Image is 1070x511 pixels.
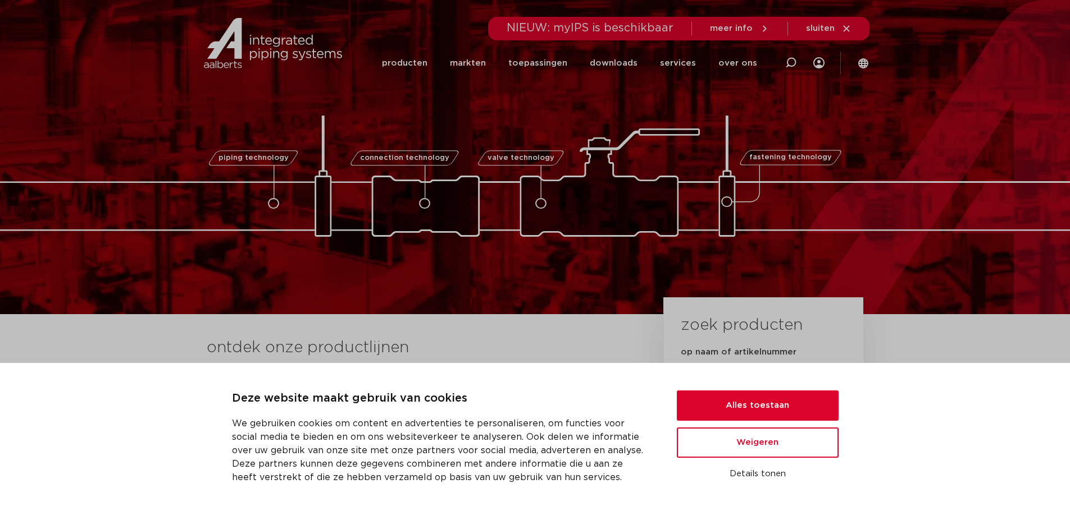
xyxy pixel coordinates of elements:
p: We gebruiken cookies om content en advertenties te personaliseren, om functies voor social media ... [232,417,650,484]
a: services [660,40,696,86]
div: my IPS [813,40,825,86]
h3: ontdek onze productlijnen [207,337,626,359]
a: sluiten [806,24,852,34]
span: NIEUW: myIPS is beschikbaar [507,22,673,34]
span: piping technology [218,154,289,162]
span: valve technology [488,154,554,162]
button: Details tonen [677,464,839,484]
a: producten [382,40,427,86]
a: toepassingen [508,40,567,86]
nav: Menu [382,40,757,86]
a: markten [450,40,486,86]
button: Alles toestaan [677,390,839,421]
span: fastening technology [749,154,832,162]
a: downloads [590,40,638,86]
span: sluiten [806,24,835,33]
h3: zoek producten [681,314,803,337]
button: Weigeren [677,427,839,458]
span: connection technology [359,154,449,162]
label: op naam of artikelnummer [681,347,796,358]
a: meer info [710,24,770,34]
span: meer info [710,24,753,33]
p: Deze website maakt gebruik van cookies [232,390,650,408]
a: over ons [718,40,757,86]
